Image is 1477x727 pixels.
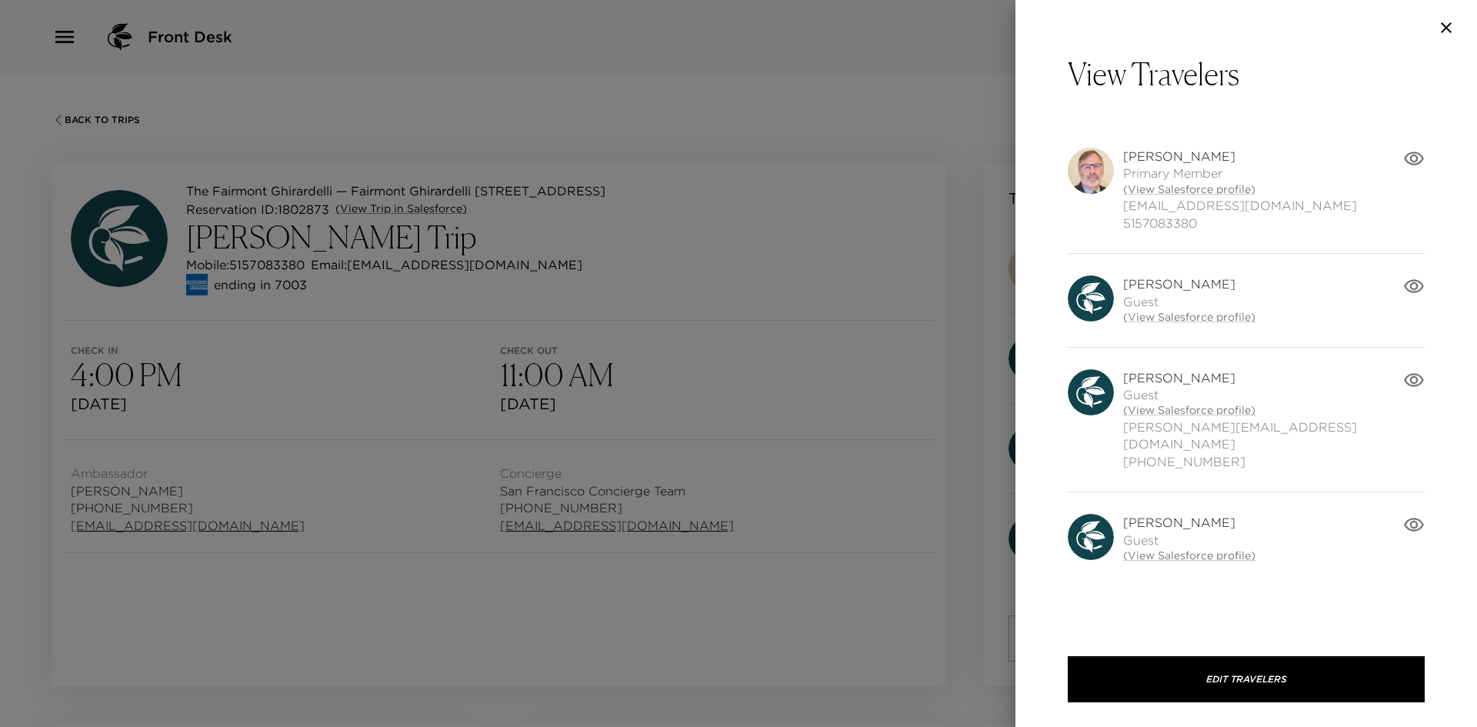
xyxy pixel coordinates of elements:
a: (View Salesforce profile) [1123,403,1403,419]
span: [PHONE_NUMBER] [1123,453,1403,470]
span: [PERSON_NAME] [1123,514,1255,531]
img: avatar.4afec266560d411620d96f9f038fe73f.svg [1068,275,1114,322]
img: avatar.4afec266560d411620d96f9f038fe73f.svg [1068,514,1114,560]
button: Edit Travelers [1068,656,1425,702]
img: avatar.4afec266560d411620d96f9f038fe73f.svg [1068,369,1114,415]
a: (View Salesforce profile) [1123,310,1255,325]
span: Guest [1123,386,1403,403]
span: [EMAIL_ADDRESS][DOMAIN_NAME] [1123,197,1357,214]
span: 5157083380 [1123,215,1357,232]
a: (View Salesforce profile) [1123,182,1357,198]
span: Primary Member [1123,165,1357,182]
img: AeoIn68jmjrHAAAAAElFTkSuQmCC [1068,148,1114,194]
span: Guest [1123,293,1255,310]
span: Guest [1123,532,1255,549]
p: View Travelers [1068,55,1425,92]
span: [PERSON_NAME] [1123,275,1255,292]
span: [PERSON_NAME] [1123,148,1357,165]
span: [PERSON_NAME][EMAIL_ADDRESS][DOMAIN_NAME] [1123,419,1403,453]
span: [PERSON_NAME] [1123,369,1403,386]
a: (View Salesforce profile) [1123,549,1255,564]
